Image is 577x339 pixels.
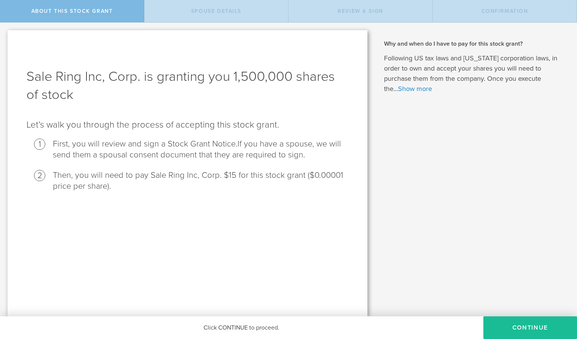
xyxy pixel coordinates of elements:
span: Review & Sign [338,8,383,14]
p: Let’s walk you through the process of accepting this stock grant . [26,119,349,131]
a: Show more [398,85,432,93]
span: Spouse Details [191,8,241,14]
p: Following US tax laws and [US_STATE] corporation laws, in order to own and accept your shares you... [384,53,566,94]
h2: Why and when do I have to pay for this stock grant? [384,40,566,48]
li: First, you will review and sign a Stock Grant Notice. [53,139,349,160]
span: About this stock grant [31,8,113,14]
button: CONTINUE [483,316,577,339]
iframe: Chat Widget [539,280,577,316]
span: Confirmation [481,8,528,14]
li: Then, you will need to pay Sale Ring Inc, Corp. $15 for this stock grant ($0.00001 price per share). [53,170,349,192]
h1: Sale Ring Inc, Corp. is granting you 1,500,000 shares of stock [26,68,349,104]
